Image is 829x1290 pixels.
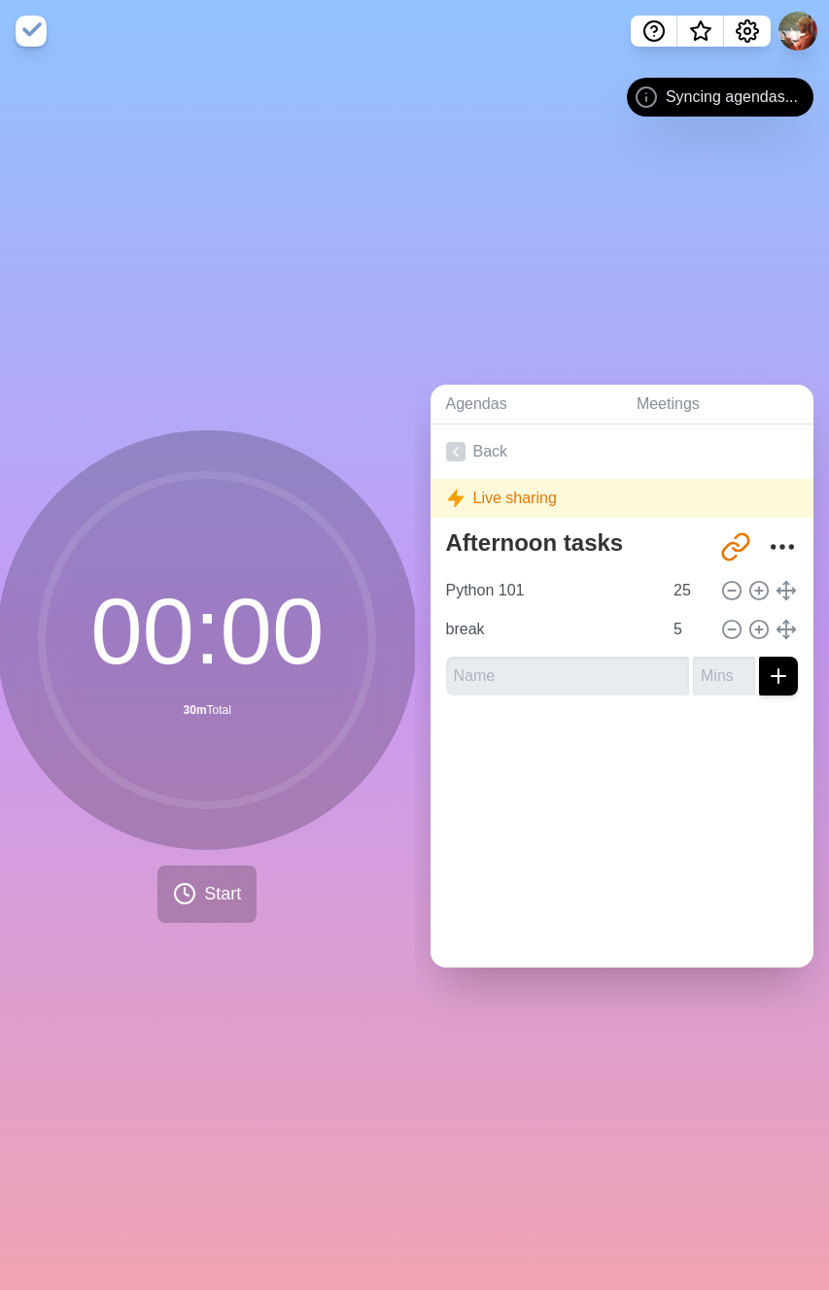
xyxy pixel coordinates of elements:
a: Meetings [621,385,813,424]
input: Name [446,657,690,696]
button: Start [157,866,257,923]
button: Settings [724,16,771,47]
button: More [763,527,802,566]
input: Mins [666,571,712,610]
input: Name [438,610,663,649]
input: Name [438,571,663,610]
div: Live sharing [431,479,814,518]
input: Mins [693,657,755,696]
a: Agendas [431,385,621,424]
span: Syncing agendas... [666,85,798,109]
img: timeblocks logo [16,16,47,47]
a: Back [431,424,814,479]
button: Share link [716,527,755,566]
button: Help [631,16,677,47]
span: Start [204,881,241,907]
input: Mins [666,610,712,649]
button: What’s new [677,16,724,47]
